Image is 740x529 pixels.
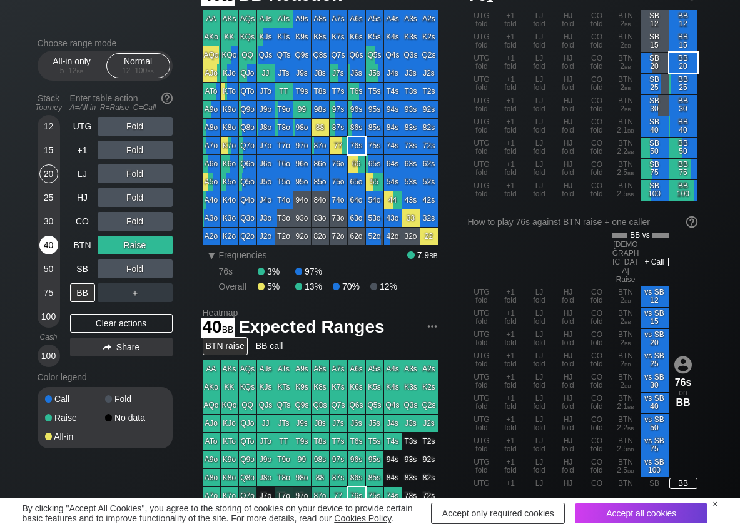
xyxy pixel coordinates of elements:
[293,191,311,209] div: 94o
[420,101,438,118] div: 92s
[239,64,256,82] div: QJo
[221,191,238,209] div: K4o
[70,141,95,159] div: +1
[293,10,311,28] div: A9s
[312,209,329,227] div: 83o
[257,83,275,100] div: JTo
[583,53,611,73] div: CO fold
[366,119,383,136] div: 85s
[583,10,611,31] div: CO fold
[348,10,365,28] div: A6s
[109,54,167,78] div: Normal
[221,64,238,82] div: KJo
[275,46,293,64] div: QTs
[641,180,669,201] div: SB 100
[554,180,582,201] div: HJ fold
[330,228,347,245] div: 72o
[203,64,220,82] div: AJo
[384,209,402,227] div: 43o
[420,209,438,227] div: 32s
[221,46,238,64] div: KQo
[402,155,420,173] div: 63s
[641,10,669,31] div: SB 12
[630,231,649,239] span: BB vs
[221,228,238,245] div: K2o
[312,101,329,118] div: 98s
[402,137,420,154] div: 73s
[402,28,420,46] div: K3s
[669,180,697,201] div: BB 100
[497,31,525,52] div: +1 fold
[627,189,634,198] span: bb
[221,83,238,100] div: KTo
[366,101,383,118] div: 95s
[70,103,173,112] div: A=All-in R=Raise C=Call
[627,168,634,177] span: bb
[624,104,631,113] span: bb
[366,46,383,64] div: Q5s
[330,83,347,100] div: T7s
[257,155,275,173] div: J6o
[420,173,438,191] div: 52s
[330,173,347,191] div: 75o
[70,117,95,136] div: UTG
[239,10,256,28] div: AQs
[98,212,173,231] div: Fold
[712,499,717,509] div: ×
[348,119,365,136] div: 86s
[497,53,525,73] div: +1 fold
[554,53,582,73] div: HJ fold
[203,10,220,28] div: AA
[239,46,256,64] div: QQ
[669,10,697,31] div: BB 12
[203,46,220,64] div: AQo
[348,137,365,154] div: 76s
[293,137,311,154] div: 97o
[39,164,58,183] div: 20
[420,155,438,173] div: 62s
[275,10,293,28] div: ATs
[257,173,275,191] div: J5o
[334,513,391,523] a: Cookies Policy
[275,119,293,136] div: T8o
[612,138,640,158] div: BTN 2.2
[330,64,347,82] div: J7s
[160,91,174,105] img: help.32db89a4.svg
[366,155,383,173] div: 65s
[257,137,275,154] div: J7o
[420,83,438,100] div: T2s
[33,88,65,117] div: Stack
[257,10,275,28] div: AJs
[312,191,329,209] div: 84o
[348,28,365,46] div: K6s
[98,188,173,207] div: Fold
[575,503,707,523] div: Accept all cookies
[203,209,220,227] div: A3o
[583,74,611,94] div: CO fold
[612,95,640,116] div: BTN 2
[275,209,293,227] div: T3o
[624,62,631,71] span: bb
[203,28,220,46] div: AKo
[293,228,311,245] div: 92o
[293,155,311,173] div: 96o
[257,119,275,136] div: J8o
[468,10,496,31] div: UTG fold
[420,228,438,245] div: 22
[583,95,611,116] div: CO fold
[257,46,275,64] div: QJs
[384,64,402,82] div: J4s
[312,28,329,46] div: K8s
[384,155,402,173] div: 64s
[221,137,238,154] div: K7o
[583,116,611,137] div: CO fold
[612,53,640,73] div: BTN 2
[70,236,95,254] div: BTN
[45,395,105,403] div: Call
[384,137,402,154] div: 74s
[39,141,58,159] div: 15
[257,101,275,118] div: J9o
[468,74,496,94] div: UTG fold
[330,10,347,28] div: A7s
[239,191,256,209] div: Q4o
